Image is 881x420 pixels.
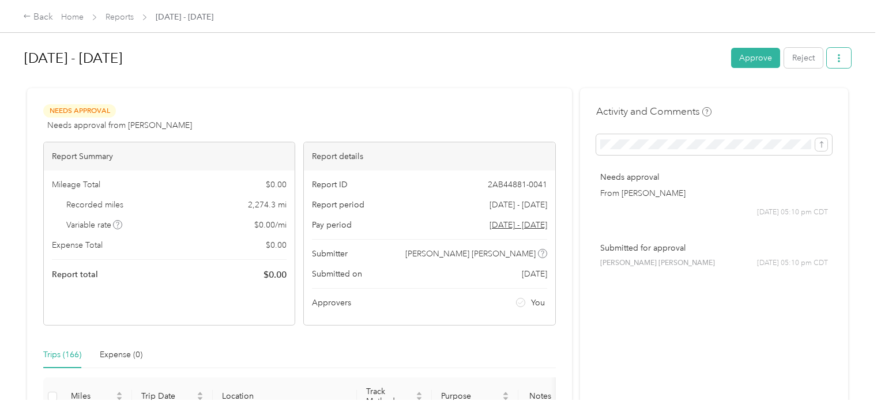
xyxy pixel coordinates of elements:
span: [PERSON_NAME] [PERSON_NAME] [405,248,536,260]
th: Location [213,377,357,416]
div: Expense (0) [100,349,142,361]
span: caret-down [197,395,204,402]
th: Track Method [357,377,432,416]
span: caret-up [197,390,204,397]
div: Report details [304,142,555,171]
h4: Activity and Comments [596,104,711,119]
span: Go to pay period [490,219,547,231]
p: Needs approval [600,171,828,183]
span: Miles [71,391,114,401]
a: Reports [106,12,134,22]
span: 2,274.3 mi [248,199,287,211]
th: Notes [518,377,562,416]
span: caret-up [416,390,423,397]
span: Mileage Total [52,179,100,191]
span: Purpose [441,391,500,401]
span: caret-up [502,390,509,397]
span: You [531,297,545,309]
span: Trip Date [141,391,194,401]
span: Report ID [312,179,348,191]
span: [PERSON_NAME] [PERSON_NAME] [600,258,715,268]
span: Track Method [366,387,413,406]
p: From [PERSON_NAME] [600,187,828,199]
iframe: Everlance-gr Chat Button Frame [816,355,881,420]
span: Report period [312,199,364,211]
span: Submitter [312,248,348,260]
span: caret-down [116,395,123,402]
span: Needs Approval [43,104,116,118]
span: Needs approval from [PERSON_NAME] [47,119,192,131]
span: Expense Total [52,239,103,251]
span: $ 0.00 [266,179,287,191]
span: Pay period [312,219,352,231]
th: Trip Date [132,377,213,416]
button: Approve [731,48,780,68]
span: [DATE] - [DATE] [490,199,547,211]
span: caret-down [416,395,423,402]
span: [DATE] - [DATE] [156,11,213,23]
h1: Aug 1 - 31, 2025 [24,44,723,72]
th: Miles [62,377,132,416]
span: Submitted on [312,268,362,280]
span: caret-down [502,395,509,402]
span: Variable rate [66,219,123,231]
div: Report Summary [44,142,295,171]
div: Trips (166) [43,349,81,361]
button: Reject [784,48,823,68]
span: $ 0.00 [266,239,287,251]
span: 2AB44881-0041 [488,179,547,191]
span: Recorded miles [66,199,123,211]
span: Approvers [312,297,351,309]
span: [DATE] 05:10 pm CDT [757,258,828,268]
span: Report total [52,268,98,281]
span: caret-up [116,390,123,397]
span: $ 0.00 [263,268,287,282]
span: $ 0.00 / mi [254,219,287,231]
div: Back [23,10,53,24]
p: Submitted for approval [600,242,828,254]
span: [DATE] [522,268,547,280]
a: Home [61,12,84,22]
th: Purpose [432,377,518,416]
span: [DATE] 05:10 pm CDT [757,207,828,218]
